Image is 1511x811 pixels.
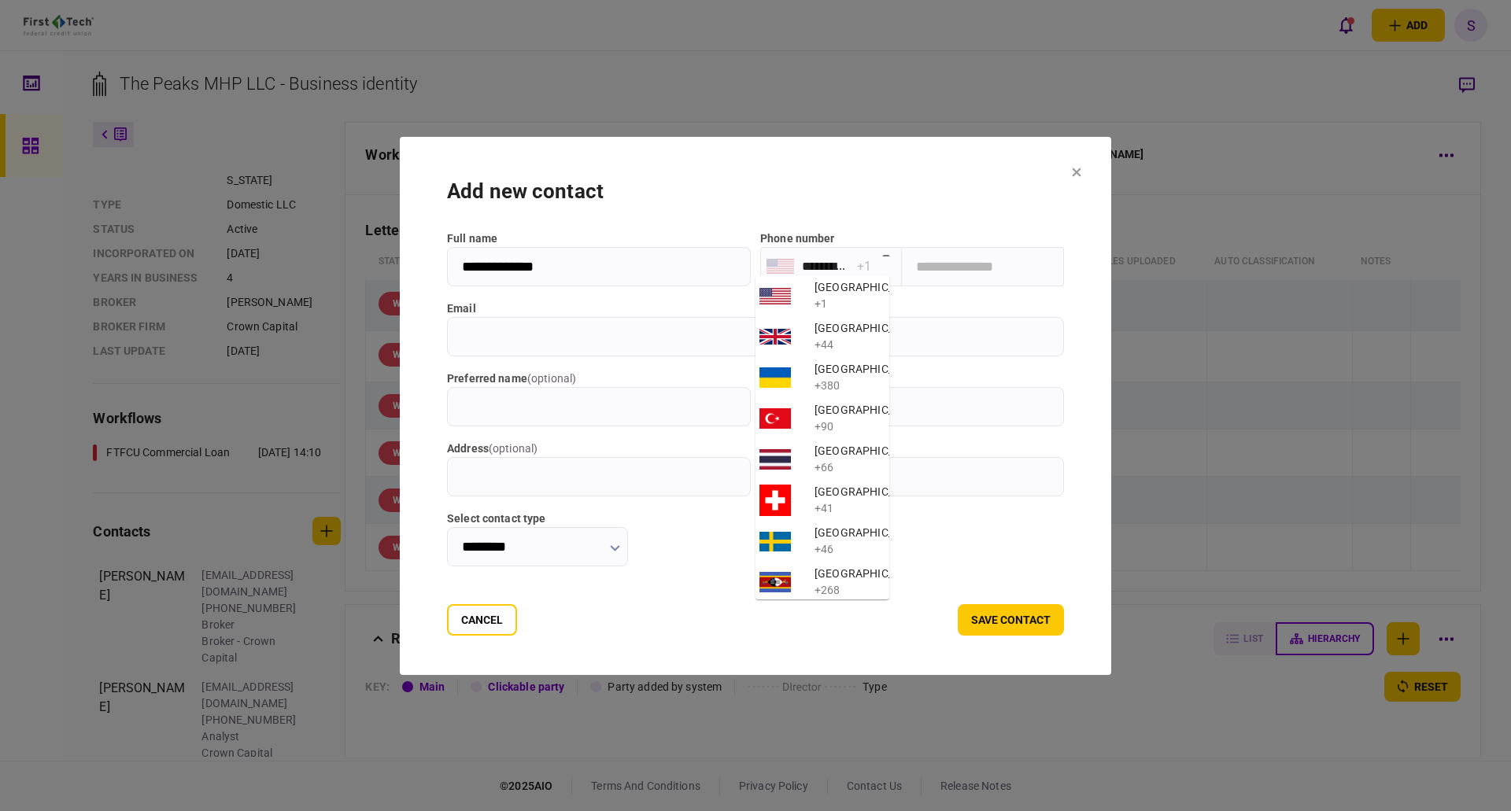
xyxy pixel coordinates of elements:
[527,372,576,385] span: ( optional )
[815,484,923,500] div: [GEOGRAPHIC_DATA]
[447,370,751,387] label: Preferred name
[815,402,923,418] div: [GEOGRAPHIC_DATA]
[760,370,1064,387] label: title
[759,572,791,593] img: sz
[759,532,791,551] img: se
[447,457,751,496] input: address
[447,604,517,636] button: Cancel
[815,459,923,476] div: +66
[857,257,871,275] div: +1
[447,511,628,527] label: Select contact type
[760,441,1064,457] label: ID/SSN
[759,485,791,516] img: ch
[815,279,923,296] div: [GEOGRAPHIC_DATA]
[815,500,923,517] div: +41
[815,320,923,337] div: [GEOGRAPHIC_DATA]
[759,329,791,345] img: gb
[759,288,791,304] img: us
[447,317,1064,356] input: email
[759,408,791,429] img: tr
[815,443,923,459] div: [GEOGRAPHIC_DATA]
[447,230,751,247] label: full name
[815,566,923,582] div: [GEOGRAPHIC_DATA]
[447,176,1064,207] div: add new contact
[760,457,1064,496] input: ID/SSN
[759,449,791,470] img: th
[767,259,794,273] img: us
[447,387,751,426] input: Preferred name
[958,604,1064,636] button: save contact
[815,525,923,541] div: [GEOGRAPHIC_DATA]
[760,387,1064,426] input: title
[759,367,791,389] img: ua
[760,232,835,245] label: Phone number
[815,541,923,558] div: +46
[815,418,923,435] div: +90
[815,296,923,312] div: +1
[815,361,923,378] div: [GEOGRAPHIC_DATA]
[447,441,751,457] label: address
[875,244,897,266] button: Close
[447,527,628,566] input: Select contact type
[489,442,538,455] span: ( optional )
[815,582,923,599] div: +268
[815,337,923,353] div: +44
[447,300,1064,317] label: email
[447,247,751,286] input: full name
[815,378,923,394] div: +380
